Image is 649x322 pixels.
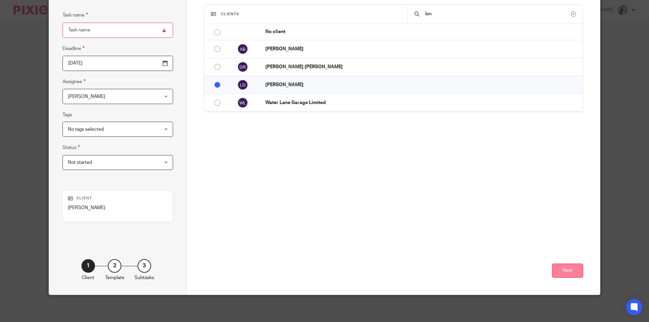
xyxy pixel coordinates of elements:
[265,99,579,106] p: Water Lane Garage Limited
[63,112,72,118] label: Tags
[135,274,154,281] p: Subtasks
[237,97,248,108] img: svg%3E
[221,12,239,16] span: Clients
[265,64,579,70] p: [PERSON_NAME] [PERSON_NAME]
[68,127,104,132] span: No tags selected
[237,61,248,72] img: svg%3E
[63,144,80,151] label: Status
[552,264,583,278] button: Next
[108,259,121,273] div: 2
[265,81,579,88] p: [PERSON_NAME]
[425,10,571,18] input: Search...
[63,11,88,19] label: Task name
[237,79,248,90] img: svg%3E
[265,28,579,35] p: No client
[63,56,173,71] input: Pick a date
[237,44,248,54] img: svg%3E
[68,94,105,99] span: [PERSON_NAME]
[63,78,86,85] label: Assignee
[63,45,85,52] label: Deadline
[81,259,95,273] div: 1
[68,196,168,201] p: Client
[68,160,92,165] span: Not started
[138,259,151,273] div: 3
[265,46,579,52] p: [PERSON_NAME]
[105,274,124,281] p: Template
[82,274,94,281] p: Client
[68,204,168,211] p: [PERSON_NAME]
[63,23,173,38] input: Task name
